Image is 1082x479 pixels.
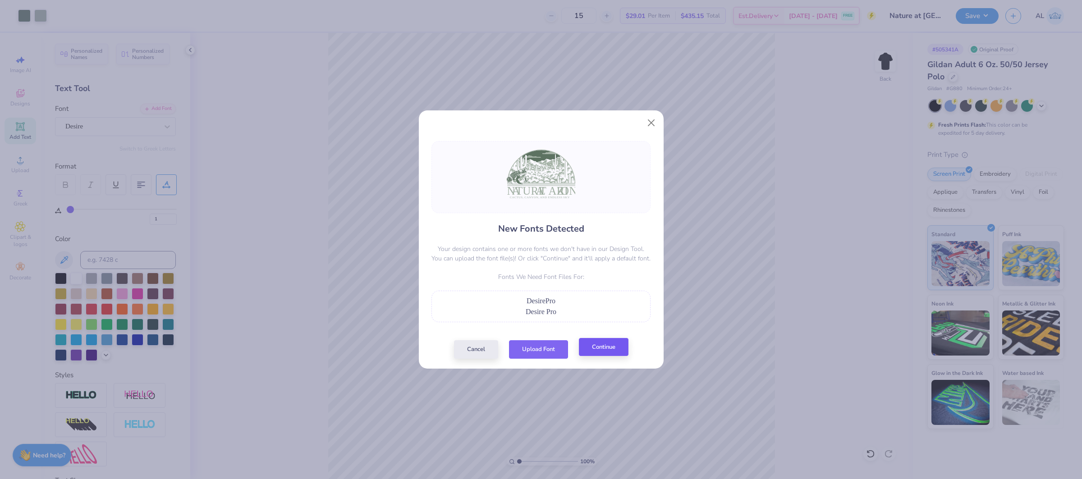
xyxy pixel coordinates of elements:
p: Fonts We Need Font Files For: [431,272,651,282]
h4: New Fonts Detected [498,222,584,235]
span: DesirePro [527,297,555,305]
button: Close [642,114,660,132]
span: Desire Pro [526,308,556,315]
button: Continue [579,338,628,356]
p: Your design contains one or more fonts we don't have in our Design Tool. You can upload the font ... [431,244,651,263]
button: Cancel [454,340,498,359]
button: Upload Font [509,340,568,359]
